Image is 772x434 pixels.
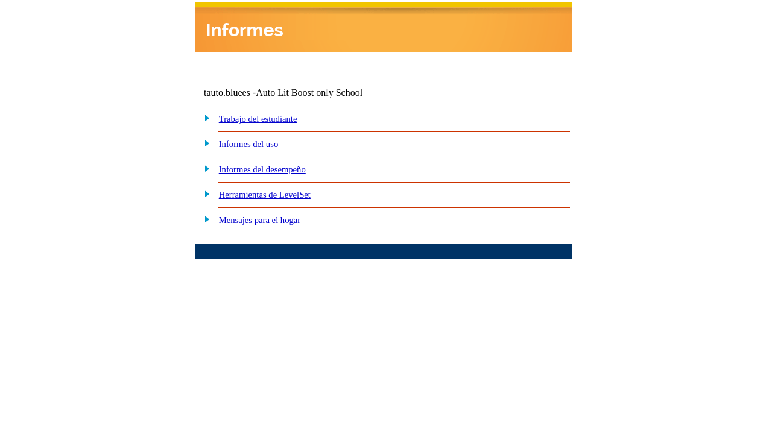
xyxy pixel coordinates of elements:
a: Informes del desempeño [219,165,306,174]
nobr: Auto Lit Boost only School [256,87,362,98]
td: tauto.bluees - [204,87,426,98]
img: plus.gif [198,112,210,123]
img: plus.gif [198,163,210,174]
img: header [195,2,572,52]
img: plus.gif [198,188,210,199]
a: Mensajes para el hogar [219,215,301,225]
a: Informes del uso [219,139,279,149]
a: Trabajo del estudiante [219,114,297,124]
a: Herramientas de LevelSet [219,190,311,200]
img: plus.gif [198,137,210,148]
img: plus.gif [198,213,210,224]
